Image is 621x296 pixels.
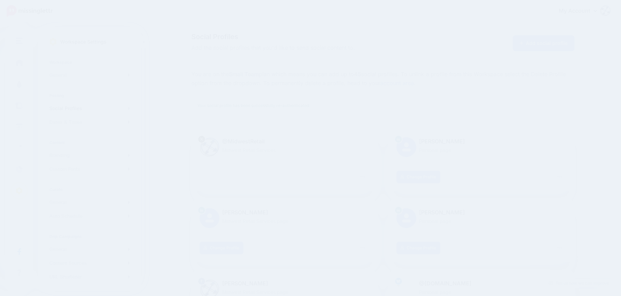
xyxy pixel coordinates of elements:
a: General [47,242,133,256]
a: My Account [552,3,611,20]
span: Add the social profiles that you'd like to send social content to. [191,44,444,52]
b: 45 [354,71,361,78]
img: Missinglettr [7,5,53,17]
p: Personal page [396,288,567,296]
p: Personal page [396,217,567,225]
img: 85SsLCxO-15906.jpeg [200,137,219,157]
a: Change Profile [396,171,441,183]
a: General [47,68,133,82]
a: Add social profile [513,35,575,51]
a: Change Profile [200,242,244,254]
p: Personal page [396,146,567,154]
a: Dates & Times [47,115,133,129]
img: user_default_image.png [200,208,219,228]
a: Social Profiles [47,102,133,115]
p: You are on the plan which means you can add up to social profiles. To unlink a profile from this ... [191,70,575,88]
a: Branding [47,149,133,162]
a: Custom Fonts [47,162,133,176]
img: user_default_image.png [396,208,416,228]
b: Small Team [229,71,259,78]
a: Change Profile [396,242,441,254]
p: Midwest Retail Services page [200,217,370,225]
img: settings.png [49,38,57,46]
p: [PERSON_NAME] [200,208,370,217]
p: [PERSON_NAME] [396,137,567,146]
p: Midwest Retail Services page [200,288,370,296]
span: Social Profiles [191,33,444,40]
a: account area [380,80,414,86]
h4: Content [49,140,130,145]
p: [PERSON_NAME] [396,208,567,217]
a: URL Shortener [47,270,133,284]
h4: Posting [49,93,130,98]
h4: Curate [49,187,130,192]
a: Tell us how we can improve [545,279,613,288]
a: General [47,196,133,209]
div: Your social profile has been successfully re-authenticated [191,96,575,115]
p: Workspace Settings [60,38,106,46]
h4: Workspace [49,60,130,65]
p: [PERSON_NAME] [200,279,370,288]
img: menu.png [16,38,23,44]
a: Auto Schedule [47,209,133,223]
p: @[DOMAIN_NAME] [396,279,567,288]
img: user_default_image.png [396,137,416,157]
p: @MidwestRetail [200,137,370,146]
p: Midwest Retail Services [200,146,370,154]
h4: Drip Campaigns [49,234,130,239]
a: Content Sources [47,256,133,270]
